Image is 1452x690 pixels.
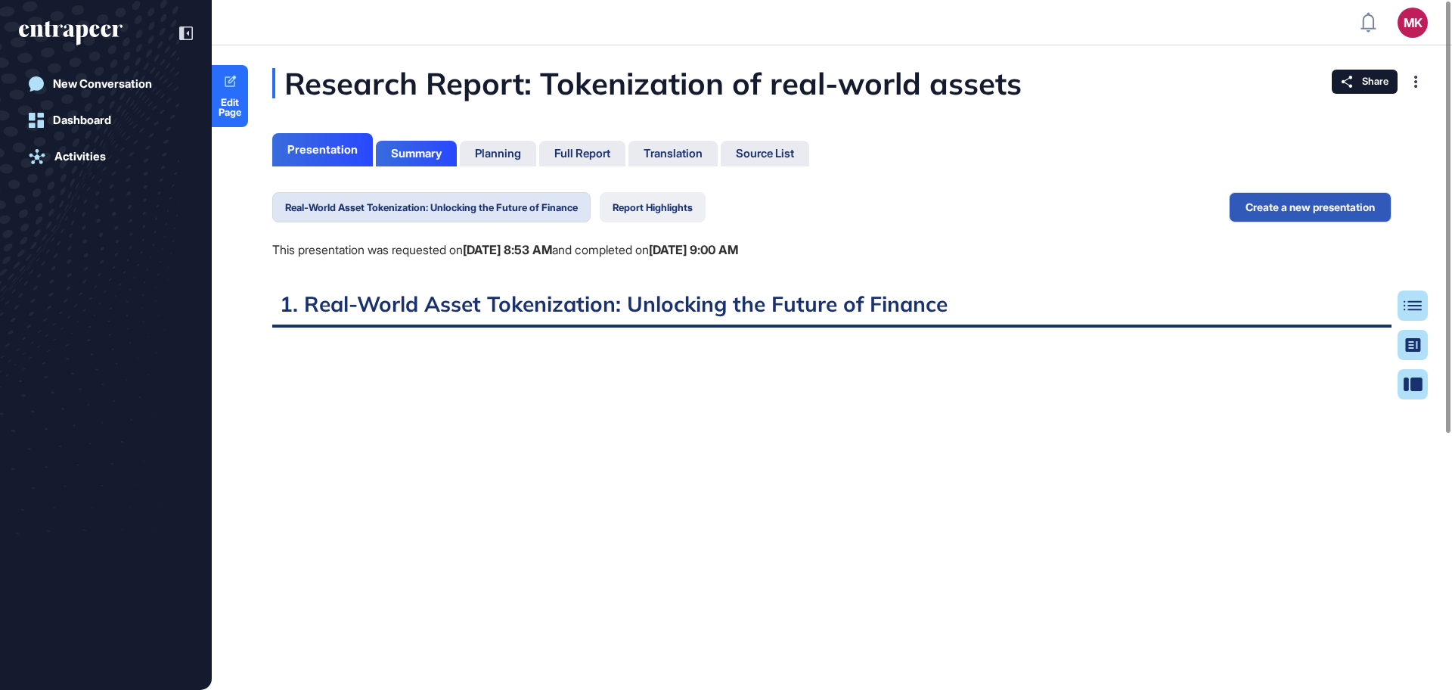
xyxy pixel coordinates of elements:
[644,147,703,160] div: Translation
[554,147,610,160] div: Full Report
[272,241,738,260] div: This presentation was requested on and completed on
[736,147,794,160] div: Source List
[212,65,248,127] a: Edit Page
[1362,76,1388,88] span: Share
[53,113,111,127] div: Dashboard
[272,68,1173,98] div: Research Report: Tokenization of real-world assets
[19,69,193,99] a: New Conversation
[649,242,738,257] b: [DATE] 9:00 AM
[463,242,552,257] b: [DATE] 8:53 AM
[19,105,193,135] a: Dashboard
[1229,192,1391,222] button: Create a new presentation
[19,141,193,172] a: Activities
[600,192,706,222] button: Report Highlights
[212,98,248,117] span: Edit Page
[287,143,358,157] div: Presentation
[54,150,106,163] div: Activities
[19,21,123,45] div: entrapeer-logo
[272,192,591,222] button: Real-World Asset Tokenization: Unlocking the Future of Finance
[53,77,152,91] div: New Conversation
[1398,8,1428,38] button: MK
[475,147,521,160] div: Planning
[391,147,442,160] div: Summary
[272,291,1391,328] h2: 1. Real-World Asset Tokenization: Unlocking the Future of Finance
